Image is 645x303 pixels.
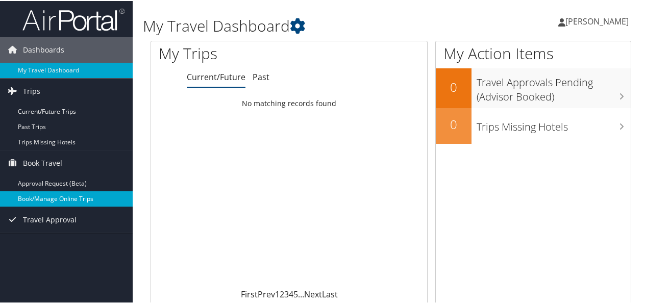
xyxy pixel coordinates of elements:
span: Trips [23,78,40,103]
h2: 0 [436,78,472,95]
img: airportal-logo.png [22,7,125,31]
a: First [241,288,258,299]
a: 0Trips Missing Hotels [436,107,631,143]
a: [PERSON_NAME] [558,5,639,36]
span: … [298,288,304,299]
span: Dashboards [23,36,64,62]
a: 4 [289,288,293,299]
a: Prev [258,288,275,299]
a: Past [253,70,269,82]
h2: 0 [436,115,472,132]
h1: My Action Items [436,42,631,63]
h3: Travel Approvals Pending (Advisor Booked) [477,69,631,103]
td: No matching records found [151,93,427,112]
a: 2 [280,288,284,299]
a: 1 [275,288,280,299]
a: Current/Future [187,70,245,82]
span: Travel Approval [23,206,77,232]
h1: My Travel Dashboard [143,14,474,36]
h1: My Trips [159,42,305,63]
a: 0Travel Approvals Pending (Advisor Booked) [436,67,631,107]
a: 5 [293,288,298,299]
a: Next [304,288,322,299]
span: Book Travel [23,149,62,175]
span: [PERSON_NAME] [565,15,629,26]
a: Last [322,288,338,299]
h3: Trips Missing Hotels [477,114,631,133]
a: 3 [284,288,289,299]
